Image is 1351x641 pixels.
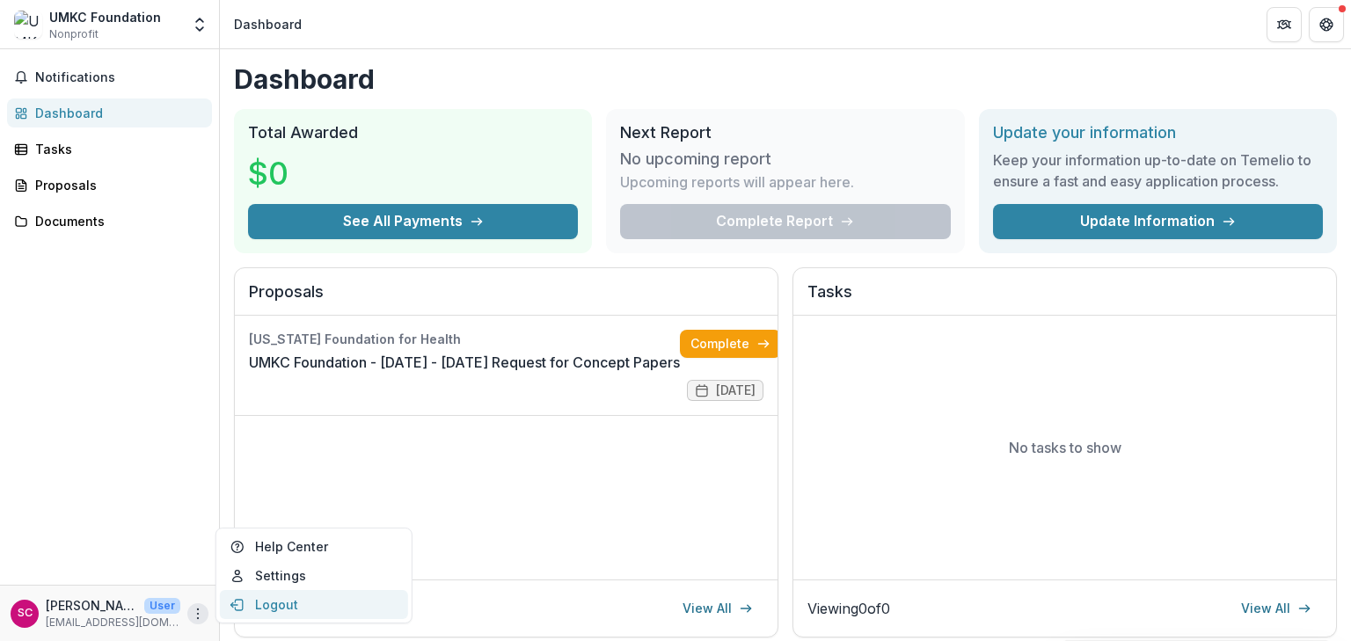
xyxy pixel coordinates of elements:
h2: Total Awarded [248,123,578,142]
div: Dashboard [35,104,198,122]
span: Notifications [35,70,205,85]
h2: Proposals [249,282,763,316]
button: Notifications [7,63,212,91]
div: Documents [35,212,198,230]
h3: Keep your information up-to-date on Temelio to ensure a fast and easy application process. [993,149,1323,192]
a: Dashboard [7,98,212,127]
a: Complete [680,330,781,358]
a: Documents [7,207,212,236]
nav: breadcrumb [227,11,309,37]
p: Viewing 0 of 0 [807,598,890,619]
a: Update Information [993,204,1323,239]
h3: $0 [248,149,380,197]
p: [EMAIL_ADDRESS][DOMAIN_NAME] [46,615,180,630]
a: Proposals [7,171,212,200]
span: Nonprofit [49,26,99,42]
h2: Tasks [807,282,1322,316]
a: UMKC Foundation - [DATE] - [DATE] Request for Concept Papers [249,352,680,373]
div: UMKC Foundation [49,8,161,26]
p: User [144,598,180,614]
div: Proposals [35,176,198,194]
p: No tasks to show [1009,437,1121,458]
img: UMKC Foundation [14,11,42,39]
a: View All [672,594,763,623]
h1: Dashboard [234,63,1337,95]
h2: Next Report [620,123,950,142]
p: Upcoming reports will appear here. [620,171,854,193]
p: [PERSON_NAME] [46,596,137,615]
div: Sharon Colbert [18,608,33,619]
button: More [187,603,208,624]
button: Get Help [1309,7,1344,42]
a: View All [1231,594,1322,623]
h2: Update your information [993,123,1323,142]
button: See All Payments [248,204,578,239]
div: Tasks [35,140,198,158]
div: Dashboard [234,15,302,33]
h3: No upcoming report [620,149,771,169]
button: Open entity switcher [187,7,212,42]
button: Partners [1267,7,1302,42]
a: Tasks [7,135,212,164]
